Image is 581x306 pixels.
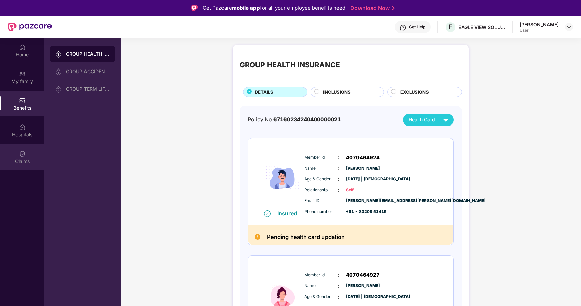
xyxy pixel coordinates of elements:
[346,176,380,183] span: [DATE] | [DEMOGRAPHIC_DATA]
[400,89,429,96] span: EXCLUSIONS
[346,187,380,193] span: Self
[520,28,559,33] div: User
[255,234,260,240] img: Pending
[248,115,341,124] div: Policy No:
[262,147,303,210] img: icon
[338,165,339,172] span: :
[19,150,26,157] img: svg+xml;base64,PHN2ZyBpZD0iQ2xhaW0iIHhtbG5zPSJodHRwOi8vd3d3LnczLm9yZy8yMDAwL3N2ZyIgd2lkdGg9IjIwIi...
[304,176,338,183] span: Age & Gender
[338,154,339,161] span: :
[240,59,340,71] div: GROUP HEALTH INSURANCE
[409,116,435,123] span: Health Card
[338,271,339,279] span: :
[255,89,273,96] span: DETAILS
[19,71,26,77] img: svg+xml;base64,PHN2ZyB3aWR0aD0iMjAiIGhlaWdodD0iMjAiIHZpZXdCb3g9IjAgMCAyMCAyMCIgZmlsbD0ibm9uZSIgeG...
[449,23,453,31] span: E
[66,69,110,74] div: GROUP ACCIDENTAL INSURANCE
[19,97,26,104] img: svg+xml;base64,PHN2ZyBpZD0iQmVuZWZpdHMiIHhtbG5zPSJodHRwOi8vd3d3LnczLm9yZy8yMDAwL3N2ZyIgd2lkdGg9Ij...
[55,51,62,58] img: svg+xml;base64,PHN2ZyB3aWR0aD0iMjAiIGhlaWdodD0iMjAiIHZpZXdCb3g9IjAgMCAyMCAyMCIgZmlsbD0ibm9uZSIgeG...
[458,24,506,30] div: EAGLE VIEW SOLUTIONS PRIVATE LIMITED
[350,5,392,12] a: Download Now
[566,24,572,30] img: svg+xml;base64,PHN2ZyBpZD0iRHJvcGRvd24tMzJ4MzIiIHhtbG5zPSJodHRwOi8vd3d3LnczLm9yZy8yMDAwL3N2ZyIgd2...
[55,86,62,93] img: svg+xml;base64,PHN2ZyB3aWR0aD0iMjAiIGhlaWdodD0iMjAiIHZpZXdCb3g9IjAgMCAyMCAyMCIgZmlsbD0ibm9uZSIgeG...
[304,272,338,278] span: Member Id
[8,23,52,31] img: New Pazcare Logo
[232,5,260,11] strong: mobile app
[392,5,395,12] img: Stroke
[304,165,338,172] span: Name
[304,198,338,204] span: Email ID
[346,294,380,300] span: [DATE] | [DEMOGRAPHIC_DATA]
[55,68,62,75] img: svg+xml;base64,PHN2ZyB3aWR0aD0iMjAiIGhlaWdodD0iMjAiIHZpZXdCb3g9IjAgMCAyMCAyMCIgZmlsbD0ibm9uZSIgeG...
[304,154,338,161] span: Member Id
[403,114,454,126] button: Health Card
[346,271,380,279] span: 4070464927
[346,154,380,162] span: 4070464924
[323,89,351,96] span: INCLUSIONS
[409,24,425,30] div: Get Help
[19,44,26,51] img: svg+xml;base64,PHN2ZyBpZD0iSG9tZSIgeG1sbnM9Imh0dHA6Ly93d3cudzMub3JnLzIwMDAvc3ZnIiB3aWR0aD0iMjAiIG...
[338,282,339,290] span: :
[304,294,338,300] span: Age & Gender
[346,198,380,204] span: [PERSON_NAME][EMAIL_ADDRESS][PERSON_NAME][DOMAIN_NAME]
[304,283,338,289] span: Name
[400,24,406,31] img: svg+xml;base64,PHN2ZyBpZD0iSGVscC0zMngzMiIgeG1sbnM9Imh0dHA6Ly93d3cudzMub3JnLzIwMDAvc3ZnIiB3aWR0aD...
[203,4,345,12] div: Get Pazcare for all your employee benefits need
[191,5,198,11] img: Logo
[338,197,339,204] span: :
[346,208,380,215] span: +91 - 83208 51415
[440,114,452,126] img: svg+xml;base64,PHN2ZyB4bWxucz0iaHR0cDovL3d3dy53My5vcmcvMjAwMC9zdmciIHZpZXdCb3g9IjAgMCAyNCAyNCIgd2...
[346,283,380,289] span: [PERSON_NAME]
[277,210,301,217] div: Insured
[304,187,338,193] span: Relationship
[338,293,339,301] span: :
[267,232,345,242] h2: Pending health card updation
[338,175,339,183] span: :
[338,208,339,215] span: :
[338,186,339,194] span: :
[273,116,341,123] span: 67160234240400000021
[19,124,26,131] img: svg+xml;base64,PHN2ZyBpZD0iSG9zcGl0YWxzIiB4bWxucz0iaHR0cDovL3d3dy53My5vcmcvMjAwMC9zdmciIHdpZHRoPS...
[304,208,338,215] span: Phone number
[66,86,110,92] div: GROUP TERM LIFE INSURANCE
[346,165,380,172] span: [PERSON_NAME]
[66,51,110,57] div: GROUP HEALTH INSURANCE
[264,210,271,217] img: svg+xml;base64,PHN2ZyB4bWxucz0iaHR0cDovL3d3dy53My5vcmcvMjAwMC9zdmciIHdpZHRoPSIxNiIgaGVpZ2h0PSIxNi...
[520,21,559,28] div: [PERSON_NAME]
